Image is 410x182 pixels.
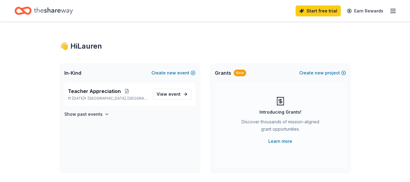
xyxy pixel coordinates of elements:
[68,96,148,101] p: [DATE] •
[68,88,121,95] span: Teacher Appreciation
[268,138,292,145] a: Learn more
[153,89,192,100] a: View event
[15,4,73,18] a: Home
[259,108,301,116] div: Introducing Grants!
[215,69,231,77] span: Grants
[64,111,103,118] h4: Show past events
[343,5,387,16] a: Earn Rewards
[167,69,176,77] span: new
[157,91,181,98] span: View
[239,118,322,135] div: Discover thousands of mission-aligned grant opportunities.
[64,111,109,118] button: Show past events
[151,69,195,77] button: Createnewevent
[315,69,324,77] span: new
[59,41,351,51] div: 👋 Hi Lauren
[299,69,346,77] button: Createnewproject
[168,91,181,97] span: event
[234,70,246,76] div: New
[296,5,341,16] a: Start free trial
[64,69,81,77] span: In-Kind
[88,96,147,101] span: [GEOGRAPHIC_DATA], [GEOGRAPHIC_DATA]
